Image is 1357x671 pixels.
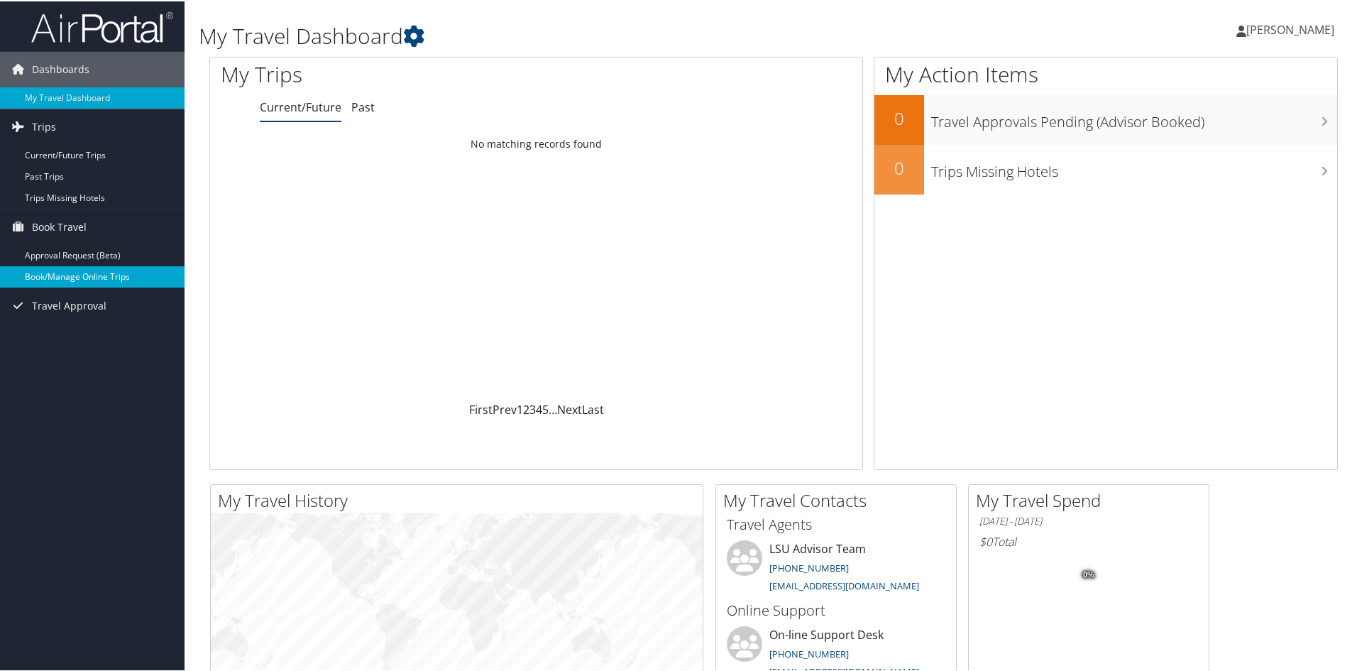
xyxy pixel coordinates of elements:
[874,58,1337,88] h1: My Action Items
[199,20,965,50] h1: My Travel Dashboard
[727,513,945,533] h3: Travel Agents
[979,513,1198,527] h6: [DATE] - [DATE]
[32,108,56,143] span: Trips
[976,487,1209,511] h2: My Travel Spend
[769,560,849,573] a: [PHONE_NUMBER]
[874,105,924,129] h2: 0
[529,400,536,416] a: 3
[493,400,517,416] a: Prev
[31,9,173,43] img: airportal-logo.png
[221,58,580,88] h1: My Trips
[723,487,956,511] h2: My Travel Contacts
[1236,7,1348,50] a: [PERSON_NAME]
[557,400,582,416] a: Next
[931,153,1337,180] h3: Trips Missing Hotels
[517,400,523,416] a: 1
[874,143,1337,193] a: 0Trips Missing Hotels
[1083,569,1094,578] tspan: 0%
[874,94,1337,143] a: 0Travel Approvals Pending (Advisor Booked)
[931,104,1337,131] h3: Travel Approvals Pending (Advisor Booked)
[979,533,1198,548] h6: Total
[1246,21,1334,36] span: [PERSON_NAME]
[32,208,87,244] span: Book Travel
[582,400,604,416] a: Last
[32,287,106,322] span: Travel Approval
[218,487,703,511] h2: My Travel History
[469,400,493,416] a: First
[549,400,557,416] span: …
[769,646,849,659] a: [PHONE_NUMBER]
[523,400,529,416] a: 2
[727,599,945,619] h3: Online Support
[542,400,549,416] a: 5
[769,578,919,591] a: [EMAIL_ADDRESS][DOMAIN_NAME]
[979,533,992,548] span: $0
[536,400,542,416] a: 4
[874,155,924,179] h2: 0
[260,98,341,114] a: Current/Future
[210,130,862,156] td: No matching records found
[32,50,89,86] span: Dashboards
[720,539,952,597] li: LSU Advisor Team
[351,98,375,114] a: Past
